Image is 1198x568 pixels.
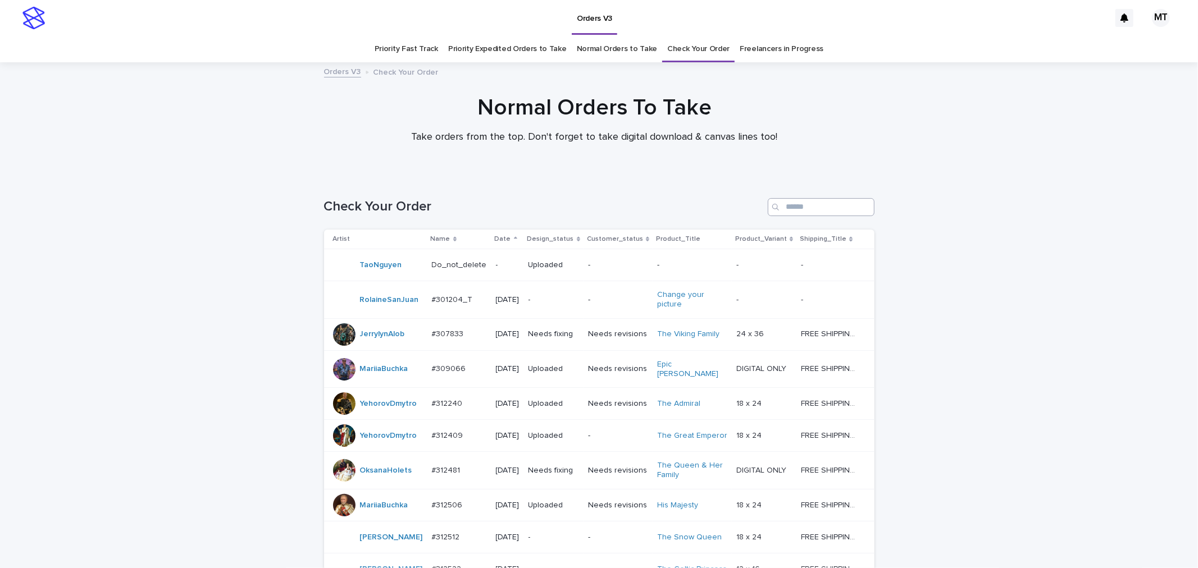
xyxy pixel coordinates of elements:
p: FREE SHIPPING - preview in 1-2 business days, after your approval delivery will take 5-10 b.d. [801,498,858,510]
a: [PERSON_NAME] [360,533,423,542]
a: YehorovDmytro [360,431,417,441]
p: - [588,260,648,270]
p: FREE SHIPPING - preview in 1-2 business days, after your approval delivery will take 5-10 b.d. [801,397,858,409]
a: Freelancers in Progress [740,36,823,62]
p: FREE SHIPPING - preview in 1-2 business days, after your approval delivery will take 5-10 b.d. [801,429,858,441]
p: - [496,260,520,270]
p: Uploaded [529,260,579,270]
p: FREE SHIPPING - preview in 1-2 business days, after your approval delivery will take 5-10 b.d. [801,530,858,542]
tr: [PERSON_NAME] #312512#312512 [DATE]--The Snow Queen 18 x 2418 x 24 FREE SHIPPING - preview in 1-2... [324,521,874,553]
tr: TaoNguyen Do_not_deleteDo_not_delete -Uploaded---- -- [324,249,874,281]
p: Needs revisions [588,364,648,374]
p: 24 x 36 [736,327,766,339]
a: Change your picture [657,290,727,309]
p: Customer_status [587,233,643,245]
a: MariiaBuchka [360,364,408,374]
a: The Great Emperor [657,431,727,441]
p: Needs fixing [529,466,579,475]
p: - [736,258,741,270]
p: - [529,533,579,542]
p: Uploaded [529,364,579,374]
p: #307833 [432,327,466,339]
p: [DATE] [496,329,520,339]
p: - [801,293,805,305]
p: Do_not_delete [432,258,489,270]
p: [DATE] [496,501,520,510]
p: 18 x 24 [736,498,764,510]
p: - [588,431,648,441]
p: Uploaded [529,399,579,409]
p: Needs revisions [588,329,648,339]
a: The Viking Family [657,329,719,339]
p: Shipping_Title [800,233,846,245]
p: DIGITAL ONLY [736,464,789,475]
p: [DATE] [496,399,520,409]
p: Needs revisions [588,466,648,475]
a: RolaineSanJuan [360,295,419,305]
p: #312481 [432,464,463,475]
tr: OksanaHolets #312481#312481 [DATE]Needs fixingNeeds revisionsThe Queen & Her Family DIGITAL ONLYD... [324,452,874,489]
p: Date [495,233,511,245]
p: - [801,258,805,270]
a: The Admiral [657,399,700,409]
p: Artist [333,233,350,245]
p: - [529,295,579,305]
p: Uploaded [529,431,579,441]
tr: JerrylynAlob #307833#307833 [DATE]Needs fixingNeeds revisionsThe Viking Family 24 x 3624 x 36 FRE... [324,318,874,350]
a: Priority Fast Track [375,36,438,62]
p: DIGITAL ONLY [736,362,789,374]
a: Normal Orders to Take [577,36,658,62]
h1: Check Your Order [324,199,763,215]
p: - [736,293,741,305]
p: Design_status [527,233,574,245]
p: #312240 [432,397,465,409]
p: FREE SHIPPING - preview in 1-2 business days, after your approval delivery will take 5-10 b.d., l... [801,327,858,339]
p: 18 x 24 [736,397,764,409]
p: - [588,533,648,542]
p: Needs revisions [588,399,648,409]
p: FREE SHIPPING - preview in 1-2 business days, after your approval delivery will take 5-10 b.d., l... [801,362,858,374]
p: 18 x 24 [736,530,764,542]
h1: Normal Orders To Take [319,94,869,121]
a: The Queen & Her Family [657,461,727,480]
a: JerrylynAlob [360,329,405,339]
p: Needs revisions [588,501,648,510]
tr: RolaineSanJuan #301204_T#301204_T [DATE]--Change your picture -- -- [324,281,874,319]
p: - [657,260,727,270]
p: Needs fixing [529,329,579,339]
div: MT [1152,9,1170,27]
p: Product_Title [656,233,700,245]
a: OksanaHolets [360,466,412,475]
p: [DATE] [496,533,520,542]
a: The Snow Queen [657,533,722,542]
p: [DATE] [496,431,520,441]
a: His Majesty [657,501,698,510]
p: 18 x 24 [736,429,764,441]
p: #309066 [432,362,468,374]
input: Search [768,198,874,216]
a: TaoNguyen [360,260,402,270]
p: [DATE] [496,295,520,305]
p: - [588,295,648,305]
p: Take orders from the top. Don't forget to take digital download & canvas lines too! [370,131,819,144]
p: #301204_T [432,293,475,305]
a: Priority Expedited Orders to Take [448,36,567,62]
tr: YehorovDmytro #312409#312409 [DATE]Uploaded-The Great Emperor 18 x 2418 x 24 FREE SHIPPING - prev... [324,420,874,452]
a: MariiaBuchka [360,501,408,510]
p: FREE SHIPPING - preview in 1-2 business days, after your approval delivery will take 5-10 b.d. [801,464,858,475]
p: #312409 [432,429,466,441]
a: Epic [PERSON_NAME] [657,360,727,379]
tr: YehorovDmytro #312240#312240 [DATE]UploadedNeeds revisionsThe Admiral 18 x 2418 x 24 FREE SHIPPIN... [324,388,874,420]
p: Name [431,233,450,245]
tr: MariiaBuchka #312506#312506 [DATE]UploadedNeeds revisionsHis Majesty 18 x 2418 x 24 FREE SHIPPING... [324,489,874,521]
tr: MariiaBuchka #309066#309066 [DATE]UploadedNeeds revisionsEpic [PERSON_NAME] DIGITAL ONLYDIGITAL O... [324,350,874,388]
p: [DATE] [496,466,520,475]
a: Check Your Order [667,36,730,62]
a: YehorovDmytro [360,399,417,409]
p: Uploaded [529,501,579,510]
p: Product_Variant [735,233,787,245]
p: #312512 [432,530,462,542]
img: stacker-logo-s-only.png [22,7,45,29]
p: Check Your Order [373,65,439,77]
